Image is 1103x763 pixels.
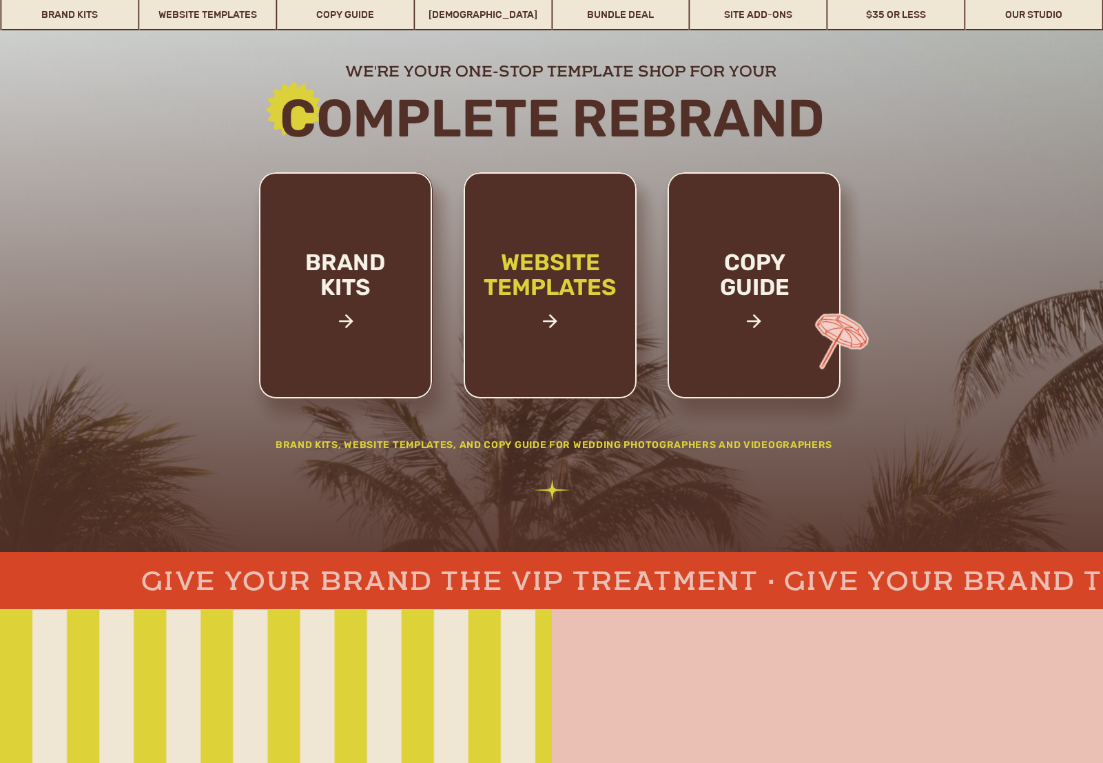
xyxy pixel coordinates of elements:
[245,438,863,458] h2: Brand Kits, website templates, and Copy Guide for wedding photographers and videographers
[180,90,925,146] h2: Complete rebrand
[460,250,641,329] a: website templates
[691,250,818,346] a: copy guide
[287,250,404,346] a: brand kits
[247,61,875,79] h2: we're your one-stop template shop for your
